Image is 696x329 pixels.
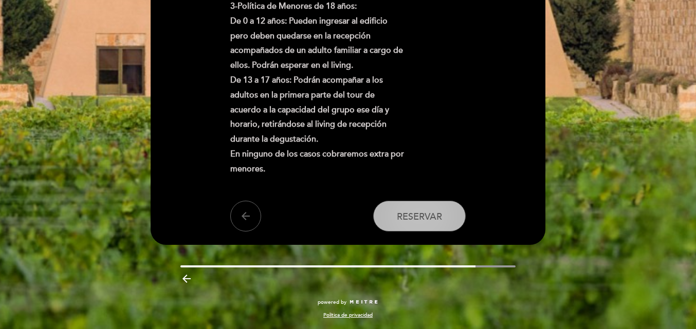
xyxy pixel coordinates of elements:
[373,201,466,231] button: Reservar
[318,299,346,306] span: powered by
[180,273,193,285] i: arrow_backward
[240,210,252,222] i: arrow_back
[237,1,357,11] strong: Política de Menores de 18 años:
[397,211,442,222] span: Reservar
[318,299,378,306] a: powered by
[230,201,261,231] button: arrow_back
[323,312,373,319] a: Política de privacidad
[349,300,378,305] img: MEITRE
